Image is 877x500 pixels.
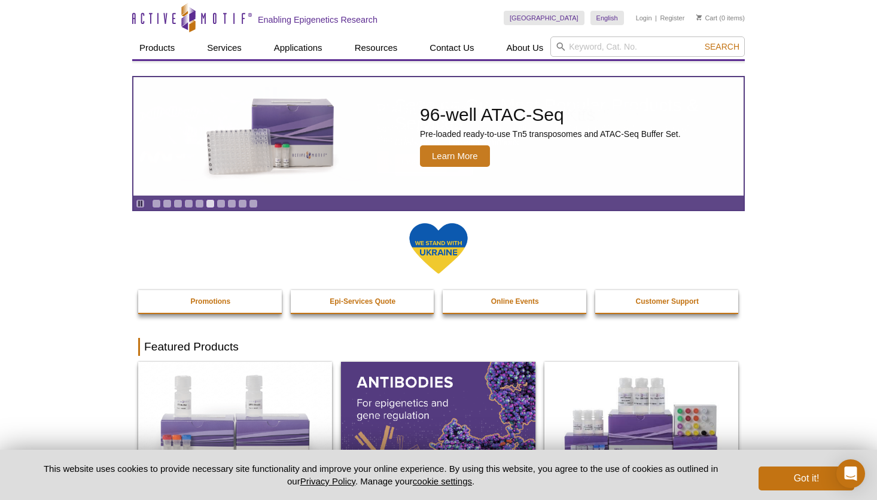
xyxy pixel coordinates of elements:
[227,199,236,208] a: Go to slide 8
[491,297,539,306] strong: Online Events
[133,77,744,196] article: 96-well ATAC-Seq
[422,36,481,59] a: Contact Us
[206,199,215,208] a: Go to slide 6
[660,14,684,22] a: Register
[238,199,247,208] a: Go to slide 9
[136,199,145,208] a: Toggle autoplay
[636,297,699,306] strong: Customer Support
[420,129,681,139] p: Pre-loaded ready-to-use Tn5 transposomes and ATAC-Seq Buffer Set.
[696,14,702,20] img: Your Cart
[409,222,468,275] img: We Stand With Ukraine
[550,36,745,57] input: Keyword, Cat. No.
[696,14,717,22] a: Cart
[595,290,740,313] a: Customer Support
[184,199,193,208] a: Go to slide 4
[544,362,738,479] img: CUT&Tag-IT® Express Assay Kit
[138,338,739,356] h2: Featured Products
[500,36,551,59] a: About Us
[138,362,332,479] img: DNA Library Prep Kit for Illumina
[696,11,745,25] li: (0 items)
[655,11,657,25] li: |
[291,290,436,313] a: Epi-Services Quote
[217,199,226,208] a: Go to slide 7
[258,14,377,25] h2: Enabling Epigenetics Research
[420,106,681,124] h2: 96-well ATAC-Seq
[759,467,854,490] button: Got it!
[636,14,652,22] a: Login
[173,199,182,208] a: Go to slide 3
[196,92,346,181] img: Active Motif Kit photo
[23,462,739,487] p: This website uses cookies to provide necessary site functionality and improve your online experie...
[267,36,330,59] a: Applications
[443,290,587,313] a: Online Events
[413,476,472,486] button: cookie settings
[138,290,283,313] a: Promotions
[152,199,161,208] a: Go to slide 1
[200,36,249,59] a: Services
[163,199,172,208] a: Go to slide 2
[701,41,743,52] button: Search
[132,36,182,59] a: Products
[195,199,204,208] a: Go to slide 5
[300,476,355,486] a: Privacy Policy
[348,36,405,59] a: Resources
[133,77,744,196] a: Active Motif Kit photo 96-well ATAC-Seq Pre-loaded ready-to-use Tn5 transposomes and ATAC-Seq Buf...
[590,11,624,25] a: English
[190,297,230,306] strong: Promotions
[341,362,535,479] img: All Antibodies
[705,42,739,51] span: Search
[504,11,584,25] a: [GEOGRAPHIC_DATA]
[249,199,258,208] a: Go to slide 10
[330,297,395,306] strong: Epi-Services Quote
[420,145,490,167] span: Learn More
[836,459,865,488] div: Open Intercom Messenger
